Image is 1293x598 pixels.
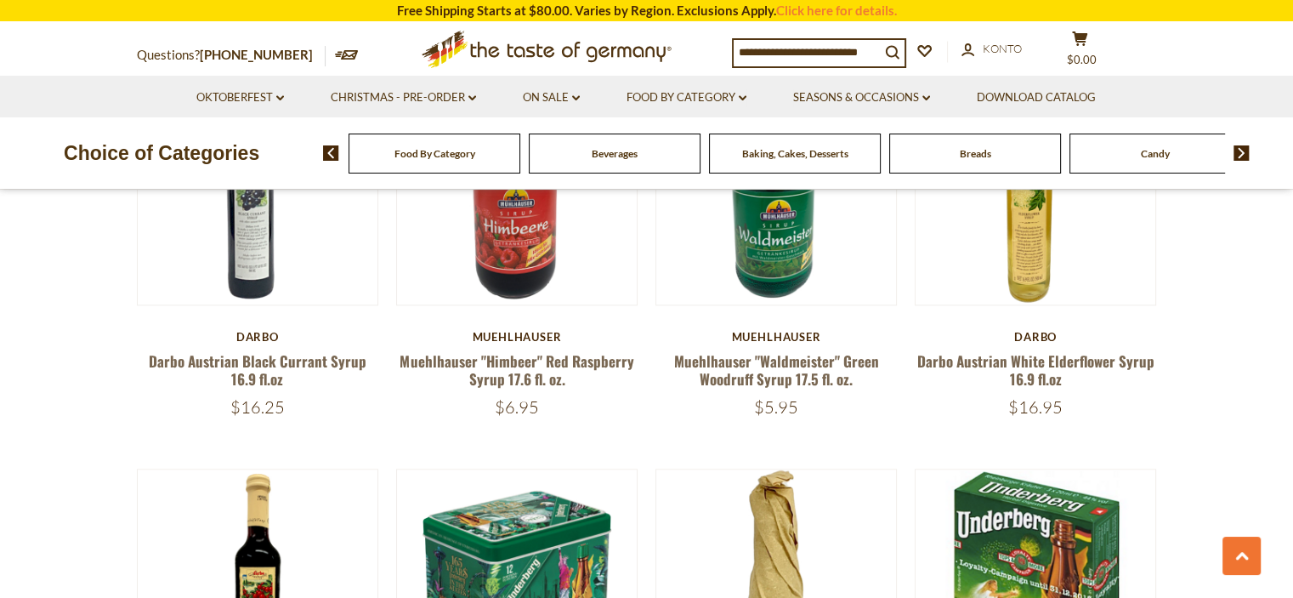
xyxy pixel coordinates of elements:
[627,88,746,107] a: Food By Category
[960,147,991,160] a: Breads
[523,88,580,107] a: On Sale
[1067,53,1097,66] span: $0.00
[137,330,379,344] div: Darbo
[396,330,638,344] div: Muehlhauser
[915,330,1157,344] div: Darbo
[1055,31,1106,73] button: $0.00
[793,88,930,107] a: Seasons & Occasions
[592,147,638,160] a: Beverages
[196,88,284,107] a: Oktoberfest
[754,396,798,418] span: $5.95
[149,350,366,390] a: Darbo Austrian Black Currant Syrup 16.9 fl.oz
[137,44,326,66] p: Questions?
[200,47,313,62] a: [PHONE_NUMBER]
[961,40,1022,59] a: Konto
[983,42,1022,55] span: Konto
[1233,145,1250,161] img: next arrow
[674,350,879,390] a: Muehlhauser "Waldmeister" Green Woodruff Syrup 17.5 fl. oz.
[495,396,539,418] span: $6.95
[400,350,633,390] a: Muehlhauser "Himbeer" Red Raspberry Syrup 17.6 fl. oz.
[331,88,476,107] a: Christmas - PRE-ORDER
[1141,147,1170,160] a: Candy
[1008,396,1063,418] span: $16.95
[742,147,848,160] a: Baking, Cakes, Desserts
[394,147,475,160] a: Food By Category
[323,145,339,161] img: previous arrow
[917,350,1154,390] a: Darbo Austrian White Elderflower Syrup 16.9 fl.oz
[655,330,898,344] div: Muehlhauser
[776,3,897,18] a: Click here for details.
[977,88,1096,107] a: Download Catalog
[230,396,285,418] span: $16.25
